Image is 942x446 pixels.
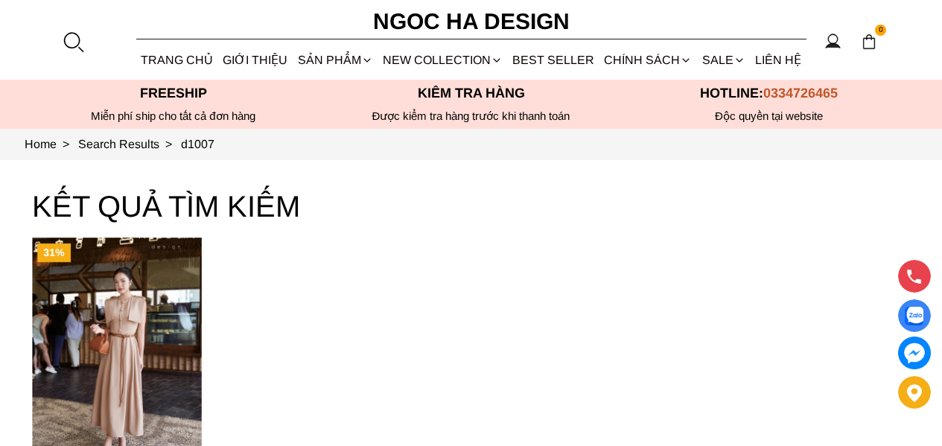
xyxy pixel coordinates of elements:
div: SẢN PHẨM [293,40,378,80]
p: Được kiểm tra hàng trước khi thanh toán [322,109,620,123]
span: 0334726465 [763,86,838,101]
span: 0 [875,25,887,36]
h3: KẾT QUẢ TÌM KIẾM [32,182,911,230]
a: Display image [898,299,931,332]
p: Freeship [25,86,322,101]
div: Chính sách [599,40,697,80]
div: Miễn phí ship cho tất cả đơn hàng [25,109,322,123]
a: Link to d1007 [181,138,214,150]
img: img-CART-ICON-ksit0nf1 [861,34,877,50]
a: LIÊN HỆ [750,40,806,80]
img: Display image [905,307,923,325]
a: TRANG CHỦ [136,40,218,80]
span: > [57,138,75,150]
p: Hotline: [620,86,918,101]
a: Link to Search Results [78,138,181,150]
span: > [159,138,178,150]
a: SALE [697,40,750,80]
a: Ngoc Ha Design [360,4,583,39]
h6: Độc quyền tại website [620,109,918,123]
a: GIỚI THIỆU [218,40,293,80]
font: Kiểm tra hàng [418,86,525,101]
a: BEST SELLER [508,40,599,80]
a: NEW COLLECTION [378,40,507,80]
a: messenger [898,337,931,369]
a: Link to Home [25,138,78,150]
